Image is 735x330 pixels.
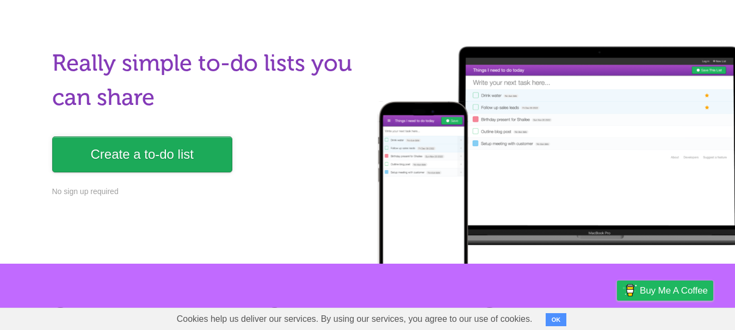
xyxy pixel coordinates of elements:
a: Create a to-do list [52,136,232,172]
img: Buy me a coffee [622,281,637,300]
p: No sign up required [52,186,361,197]
span: Cookies help us deliver our services. By using our services, you agree to our use of cookies. [166,308,543,330]
h2: No sign up. Nothing to install. [52,307,254,322]
h2: Share lists with ease. [267,307,468,322]
h2: Access from any device. [481,307,683,322]
span: Buy me a coffee [640,281,708,300]
h1: Really simple to-do lists you can share [52,46,361,115]
a: Buy me a coffee [617,281,713,301]
button: OK [546,313,567,326]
